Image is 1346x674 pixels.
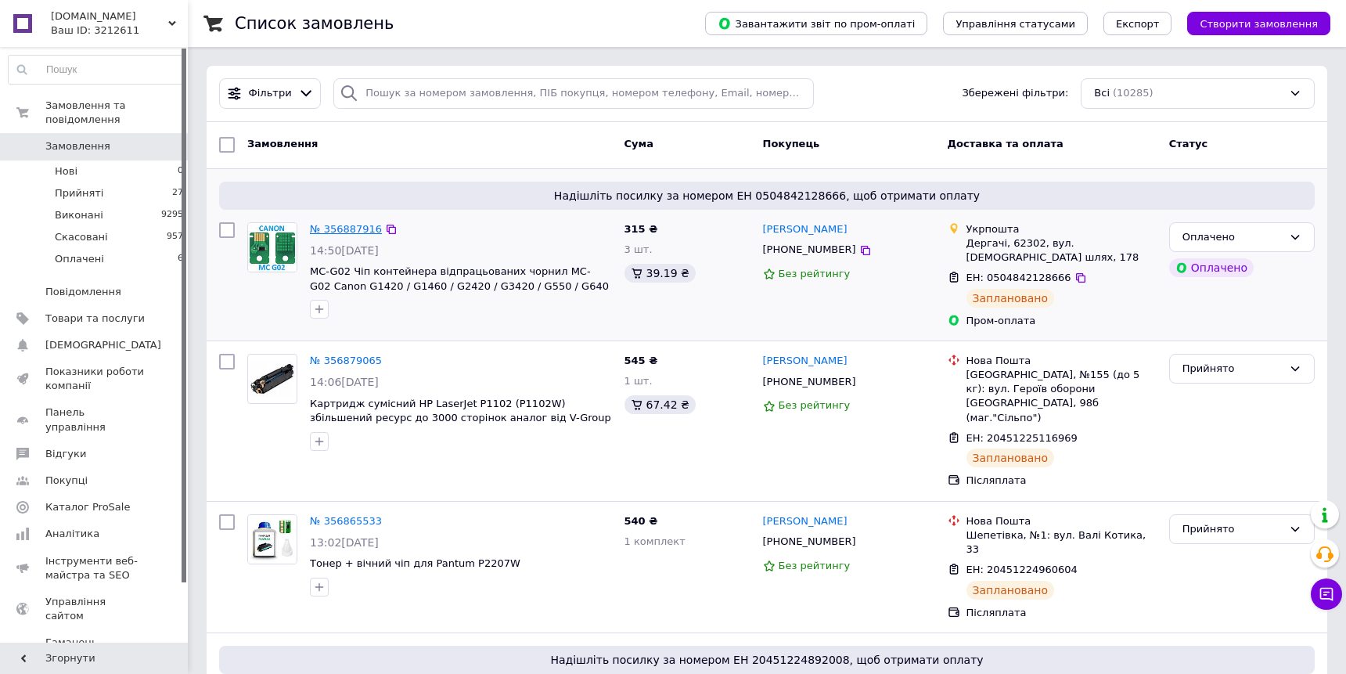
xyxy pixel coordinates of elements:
div: Прийнято [1182,521,1283,538]
span: 14:06[DATE] [310,376,379,388]
span: ЕН: 0504842128666 [966,272,1071,283]
a: № 356879065 [310,355,382,366]
a: Тонер + вічний чіп для Pantum P2207W [310,557,520,569]
span: (10285) [1113,87,1153,99]
span: Покупець [763,138,820,150]
div: Дергачі, 62302, вул. [DEMOGRAPHIC_DATA] шлях, 178 [966,236,1157,265]
span: Панель управління [45,405,145,434]
input: Пошук за номером замовлення, ПІБ покупця, номером телефону, Email, номером накладної [333,78,813,109]
span: Без рейтингу [779,399,851,411]
div: Оплачено [1182,229,1283,246]
span: Відгуки [45,447,86,461]
div: 67.42 ₴ [624,395,696,414]
span: Показники роботи компанії [45,365,145,393]
div: Заплановано [966,289,1055,308]
span: [DEMOGRAPHIC_DATA] [45,338,161,352]
span: 3 шт. [624,243,653,255]
span: Інструменти веб-майстра та SEO [45,554,145,582]
span: 1 комплект [624,535,686,547]
span: 315 ₴ [624,223,658,235]
span: Замовлення [247,138,318,150]
a: MC-G02 Чіп контейнера відпрацьованих чорнил MC-G02 Canon G1420 / G1460 / G2420 / G3420 / G550 / G... [310,265,609,306]
button: Управління статусами [943,12,1088,35]
a: Картридж сумісний HP LaserJet P1102 (P1102W) збільшений ресурс до 3000 сторінок аналог від V-Group [310,398,611,424]
span: Створити замовлення [1200,18,1318,30]
div: Прийнято [1182,361,1283,377]
div: Пром-оплата [966,314,1157,328]
span: Замовлення [45,139,110,153]
div: Заплановано [966,581,1055,600]
a: [PERSON_NAME] [763,514,848,529]
span: 545 ₴ [624,355,658,366]
span: 6 [178,252,183,266]
span: Надішліть посилку за номером ЕН 0504842128666, щоб отримати оплату [225,188,1308,204]
a: [PERSON_NAME] [763,222,848,237]
span: [PHONE_NUMBER] [763,243,856,255]
div: Заплановано [966,449,1055,467]
span: Надішліть посилку за номером ЕН 20451224892008, щоб отримати оплату [225,652,1308,668]
span: 9295 [161,208,183,222]
span: ЕН: 20451225116969 [966,432,1078,444]
span: Повідомлення [45,285,121,299]
span: 540 ₴ [624,515,658,527]
span: Доставка та оплата [948,138,1063,150]
span: Виконані [55,208,103,222]
span: Без рейтингу [779,560,851,571]
a: № 356865533 [310,515,382,527]
div: Післяплата [966,474,1157,488]
button: Експорт [1103,12,1172,35]
span: Покупці [45,474,88,488]
a: Фото товару [247,354,297,404]
span: Без рейтингу [779,268,851,279]
span: 1 шт. [624,375,653,387]
div: Ваш ID: 3212611 [51,23,188,38]
span: 27 [172,186,183,200]
a: [PERSON_NAME] [763,354,848,369]
span: Аналітика [45,527,99,541]
button: Створити замовлення [1187,12,1330,35]
span: 957 [167,230,183,244]
span: [PHONE_NUMBER] [763,535,856,547]
div: Оплачено [1169,258,1254,277]
span: Скасовані [55,230,108,244]
span: Експорт [1116,18,1160,30]
span: 14:50[DATE] [310,244,379,257]
h1: Список замовлень [235,14,394,33]
div: [GEOGRAPHIC_DATA], №155 (до 5 кг): вул. Героїв оборони [GEOGRAPHIC_DATA], 98б (маг."Сільпо") [966,368,1157,425]
div: Нова Пошта [966,354,1157,368]
a: № 356887916 [310,223,382,235]
a: Фото товару [247,222,297,272]
div: 39.19 ₴ [624,264,696,283]
span: Статус [1169,138,1208,150]
span: Управління статусами [956,18,1075,30]
div: Нова Пошта [966,514,1157,528]
span: Замовлення та повідомлення [45,99,188,127]
span: Збережені фільтри: [962,86,1068,101]
span: 13:02[DATE] [310,536,379,549]
button: Завантажити звіт по пром-оплаті [705,12,927,35]
span: Оплачені [55,252,104,266]
img: Фото товару [248,361,297,397]
span: Завантажити звіт по пром-оплаті [718,16,915,31]
a: Фото товару [247,514,297,564]
span: Фільтри [249,86,292,101]
span: Прийняті [55,186,103,200]
div: Шепетівка, №1: вул. Валі Котика, 33 [966,528,1157,557]
img: Фото товару [248,515,297,564]
div: Післяплата [966,606,1157,620]
span: [PHONE_NUMBER] [763,376,856,387]
span: Нові [55,164,77,178]
div: Укрпошта [966,222,1157,236]
span: Cума [624,138,653,150]
span: Каталог ProSale [45,500,130,514]
span: Товари та послуги [45,312,145,326]
span: 0 [178,164,183,178]
button: Чат з покупцем [1311,578,1342,610]
a: Створити замовлення [1171,17,1330,29]
span: Гаманець компанії [45,636,145,664]
span: ЕН: 20451224960604 [966,564,1078,575]
span: 12a.in.ua [51,9,168,23]
span: Управління сайтом [45,595,145,623]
